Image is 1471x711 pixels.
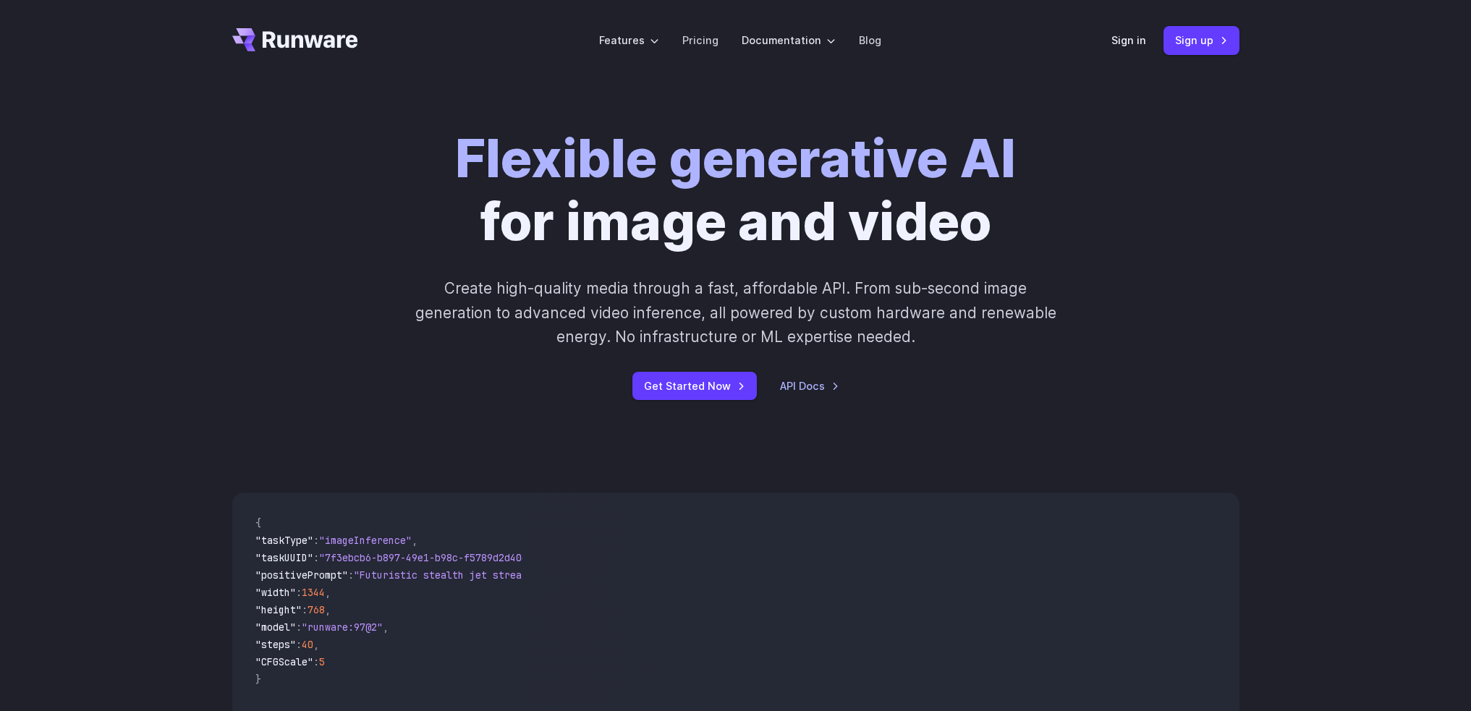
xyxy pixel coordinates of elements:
[255,569,348,582] span: "positivePrompt"
[255,603,302,616] span: "height"
[302,638,313,651] span: 40
[255,586,296,599] span: "width"
[255,551,313,564] span: "taskUUID"
[302,603,308,616] span: :
[296,638,302,651] span: :
[413,276,1058,349] p: Create high-quality media through a fast, affordable API. From sub-second image generation to adv...
[313,638,319,651] span: ,
[780,378,839,394] a: API Docs
[632,372,757,400] a: Get Started Now
[255,621,296,634] span: "model"
[232,28,358,51] a: Go to /
[325,586,331,599] span: ,
[319,551,539,564] span: "7f3ebcb6-b897-49e1-b98c-f5789d2d40d7"
[859,32,881,48] a: Blog
[255,673,261,686] span: }
[319,655,325,668] span: 5
[599,32,659,48] label: Features
[313,551,319,564] span: :
[302,586,325,599] span: 1344
[319,534,412,547] span: "imageInference"
[682,32,718,48] a: Pricing
[296,586,302,599] span: :
[455,127,1016,190] strong: Flexible generative AI
[412,534,417,547] span: ,
[1163,26,1239,54] a: Sign up
[348,569,354,582] span: :
[325,603,331,616] span: ,
[296,621,302,634] span: :
[308,603,325,616] span: 768
[354,569,881,582] span: "Futuristic stealth jet streaking through a neon-lit cityscape with glowing purple exhaust"
[1111,32,1146,48] a: Sign in
[313,534,319,547] span: :
[255,516,261,529] span: {
[255,655,313,668] span: "CFGScale"
[742,32,836,48] label: Documentation
[455,127,1016,253] h1: for image and video
[383,621,389,634] span: ,
[313,655,319,668] span: :
[255,638,296,651] span: "steps"
[302,621,383,634] span: "runware:97@2"
[255,534,313,547] span: "taskType"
